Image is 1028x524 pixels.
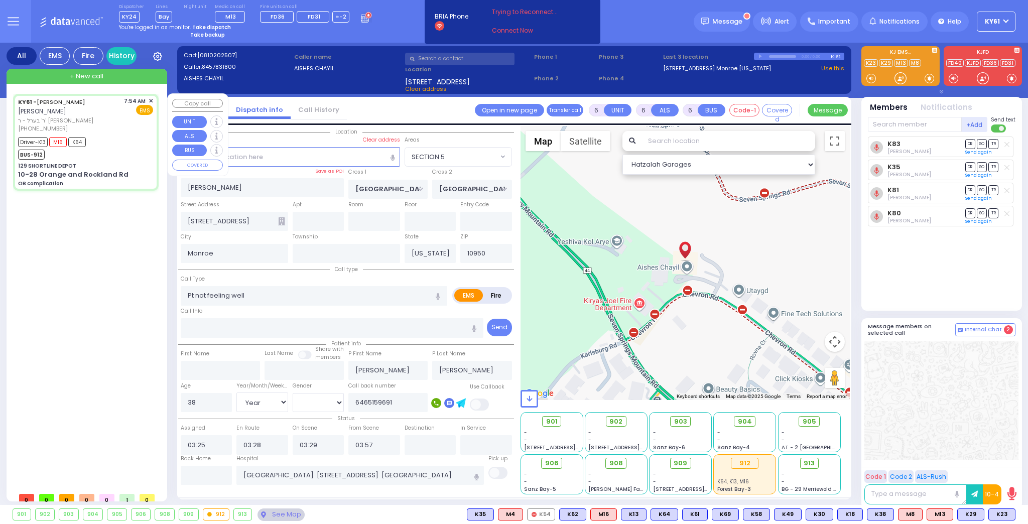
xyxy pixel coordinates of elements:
[293,424,317,432] label: On Scene
[837,508,863,520] div: BLS
[957,508,984,520] div: K29
[18,180,63,187] div: OB complication
[887,140,901,148] a: K83
[775,17,789,26] span: Alert
[107,509,126,520] div: 905
[988,185,998,195] span: TR
[40,15,106,28] img: Logo
[83,509,103,520] div: 904
[49,137,67,147] span: M16
[965,218,992,224] a: Send again
[825,332,845,352] button: Map camera controls
[717,436,720,444] span: -
[59,509,78,520] div: 903
[861,50,940,57] label: KJ EMS...
[181,424,205,432] label: Assigned
[155,509,174,520] div: 908
[698,104,725,116] button: BUS
[236,424,260,432] label: En Route
[965,195,992,201] a: Send again
[184,51,291,60] label: Cad:
[988,162,998,172] span: TR
[927,508,953,520] div: ALS
[831,53,844,60] div: K-61
[977,139,987,149] span: SO
[523,387,556,400] a: Open this area in Google Maps (opens a new window)
[965,208,975,218] span: DR
[653,485,748,493] span: [STREET_ADDRESS][PERSON_NAME]
[674,458,687,468] span: 909
[172,160,223,171] button: COVERED
[524,485,556,493] span: Sanz Bay-5
[326,340,366,347] span: Patient info
[717,429,720,436] span: -
[985,17,1000,26] span: KY61
[774,508,802,520] div: K49
[470,383,504,391] label: Use Callback
[806,508,833,520] div: BLS
[621,508,647,520] div: K13
[915,470,948,483] button: ALS-Rush
[156,11,172,23] span: Bay
[774,508,802,520] div: BLS
[202,63,236,71] span: 8457831800
[609,458,623,468] span: 908
[825,368,845,388] button: Drag Pegman onto the map to open Street View
[588,436,591,444] span: -
[172,145,207,157] button: BUS
[405,148,498,166] span: SECTION 5
[181,147,400,166] input: Search location here
[887,217,931,224] span: Shlomo Appel
[405,424,435,432] label: Destination
[315,168,344,175] label: Save as POI
[405,201,417,209] label: Floor
[119,4,144,10] label: Dispatcher
[717,485,751,493] span: Forest Bay-3
[236,455,259,463] label: Hospital
[590,508,617,520] div: M16
[184,63,291,71] label: Caller:
[965,326,1002,333] span: Internal Chat
[492,26,571,35] a: Connect Now
[588,485,648,493] span: [PERSON_NAME] Farm
[965,162,975,172] span: DR
[405,65,531,74] label: Location
[348,350,381,358] label: P First Name
[524,429,527,436] span: -
[887,163,901,171] a: K35
[203,509,229,520] div: 912
[181,455,211,463] label: Back Home
[73,47,103,65] div: Fire
[955,323,1015,336] button: Internal Chat 2
[524,478,527,485] span: -
[983,484,1001,504] button: 10-4
[803,417,816,427] span: 905
[731,458,758,469] div: 912
[179,509,198,520] div: 909
[534,74,595,83] span: Phone 2
[653,436,656,444] span: -
[887,209,901,217] a: K80
[651,104,679,116] button: ALS
[59,494,74,501] span: 0
[315,345,344,353] small: Share with
[70,71,103,81] span: + New call
[921,102,972,113] button: Notifications
[663,64,771,73] a: [STREET_ADDRESS] Monroe [US_STATE]
[348,424,379,432] label: From Scene
[36,509,55,520] div: 902
[234,509,251,520] div: 913
[18,162,76,170] div: 129 SHORTLINE DEPOT
[405,53,515,65] input: Search a contact
[293,201,302,209] label: Apt
[674,417,687,427] span: 903
[40,47,70,65] div: EMS
[898,508,923,520] div: ALS KJ
[79,494,94,501] span: 0
[363,136,400,144] label: Clear address
[294,64,402,73] label: AISHES CHAYIL
[527,508,555,520] div: K54
[738,417,752,427] span: 904
[330,128,362,136] span: Location
[405,85,447,93] span: Clear address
